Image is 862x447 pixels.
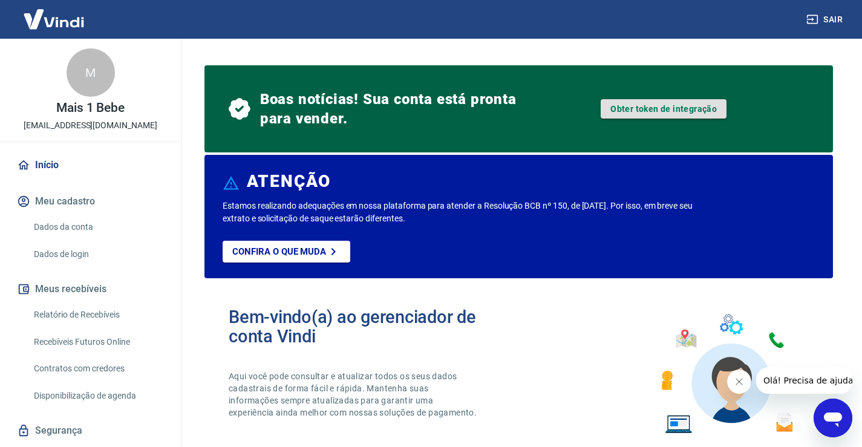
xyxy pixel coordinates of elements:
[15,152,166,178] a: Início
[601,99,726,119] a: Obter token de integração
[29,356,166,381] a: Contratos com credores
[15,276,166,302] button: Meus recebíveis
[247,175,331,188] h6: ATENÇÃO
[223,241,350,263] a: Confira o que muda
[756,367,852,394] iframe: Mensagem da empresa
[29,383,166,408] a: Disponibilização de agenda
[727,370,751,394] iframe: Fechar mensagem
[15,417,166,444] a: Segurança
[29,242,166,267] a: Dados de login
[229,370,479,419] p: Aqui você pode consultar e atualizar todos os seus dados cadastrais de forma fácil e rápida. Mant...
[15,188,166,215] button: Meu cadastro
[56,102,125,114] p: Mais 1 Bebe
[232,246,326,257] p: Confira o que muda
[229,307,519,346] h2: Bem-vindo(a) ao gerenciador de conta Vindi
[7,8,102,18] span: Olá! Precisa de ajuda?
[260,90,519,128] span: Boas notícias! Sua conta está pronta para vender.
[814,399,852,437] iframe: Botão para abrir a janela de mensagens
[29,330,166,354] a: Recebíveis Futuros Online
[804,8,847,31] button: Sair
[15,1,93,38] img: Vindi
[29,302,166,327] a: Relatório de Recebíveis
[223,200,696,225] p: Estamos realizando adequações em nossa plataforma para atender a Resolução BCB nº 150, de [DATE]....
[29,215,166,240] a: Dados da conta
[650,307,809,441] img: Imagem de um avatar masculino com diversos icones exemplificando as funcionalidades do gerenciado...
[24,119,157,132] p: [EMAIL_ADDRESS][DOMAIN_NAME]
[67,48,115,97] div: M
